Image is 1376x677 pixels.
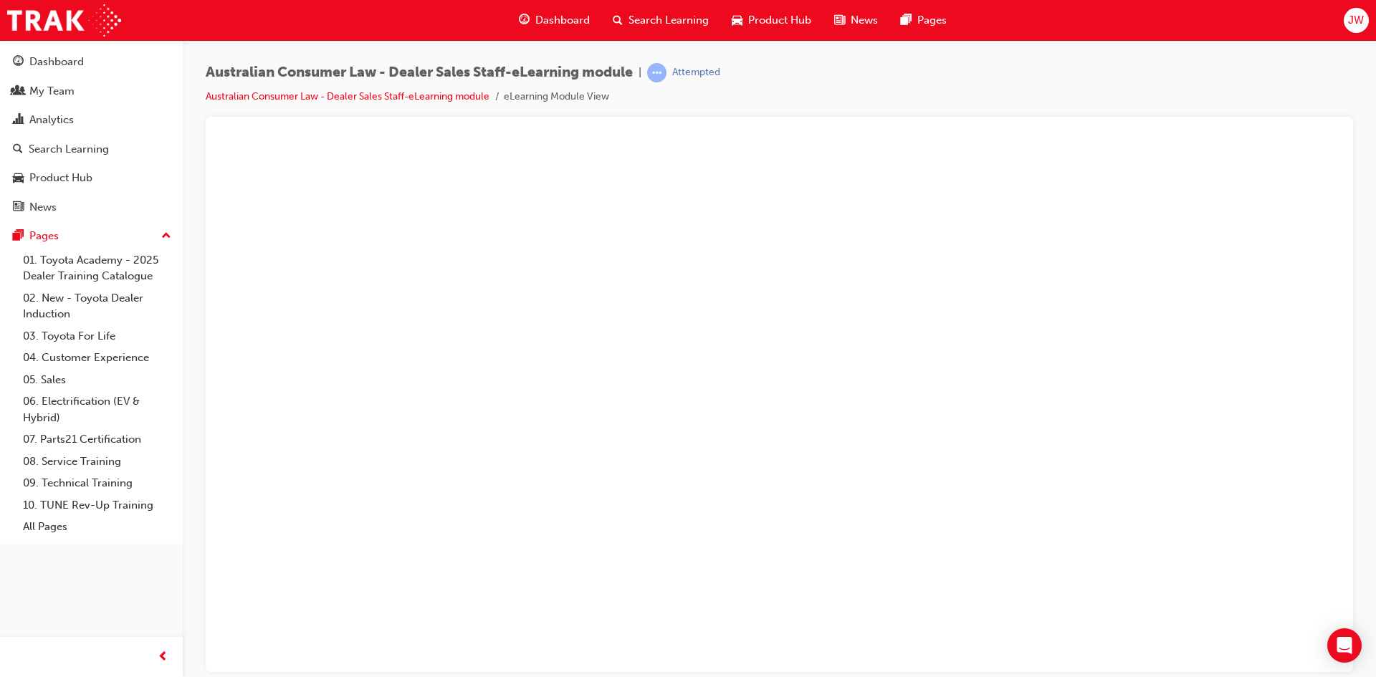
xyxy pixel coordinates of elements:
[629,12,709,29] span: Search Learning
[823,6,889,35] a: news-iconNews
[29,83,75,100] div: My Team
[6,78,177,105] a: My Team
[601,6,720,35] a: search-iconSearch Learning
[17,451,177,473] a: 08. Service Training
[639,64,641,81] span: |
[13,230,24,243] span: pages-icon
[17,494,177,517] a: 10. TUNE Rev-Up Training
[13,56,24,69] span: guage-icon
[17,472,177,494] a: 09. Technical Training
[13,172,24,185] span: car-icon
[7,4,121,37] img: Trak
[889,6,958,35] a: pages-iconPages
[6,223,177,249] button: Pages
[917,12,947,29] span: Pages
[519,11,530,29] span: guage-icon
[1344,8,1369,33] button: JW
[206,64,633,81] span: Australian Consumer Law - Dealer Sales Staff-eLearning module
[17,287,177,325] a: 02. New - Toyota Dealer Induction
[17,428,177,451] a: 07. Parts21 Certification
[206,90,489,102] a: Australian Consumer Law - Dealer Sales Staff-eLearning module
[6,165,177,191] a: Product Hub
[29,228,59,244] div: Pages
[613,11,623,29] span: search-icon
[29,170,92,186] div: Product Hub
[672,66,720,80] div: Attempted
[834,11,845,29] span: news-icon
[17,325,177,347] a: 03. Toyota For Life
[158,648,168,666] span: prev-icon
[6,46,177,223] button: DashboardMy TeamAnalyticsSearch LearningProduct HubNews
[720,6,823,35] a: car-iconProduct Hub
[647,63,666,82] span: learningRecordVerb_ATTEMPT-icon
[17,249,177,287] a: 01. Toyota Academy - 2025 Dealer Training Catalogue
[29,141,109,158] div: Search Learning
[13,143,23,156] span: search-icon
[901,11,912,29] span: pages-icon
[748,12,811,29] span: Product Hub
[1348,12,1364,29] span: JW
[504,89,609,105] li: eLearning Module View
[1327,628,1362,663] div: Open Intercom Messenger
[17,347,177,369] a: 04. Customer Experience
[17,369,177,391] a: 05. Sales
[13,114,24,127] span: chart-icon
[6,194,177,221] a: News
[851,12,878,29] span: News
[13,85,24,98] span: people-icon
[29,112,74,128] div: Analytics
[17,516,177,538] a: All Pages
[29,199,57,216] div: News
[13,201,24,214] span: news-icon
[17,390,177,428] a: 06. Electrification (EV & Hybrid)
[6,107,177,133] a: Analytics
[161,227,171,246] span: up-icon
[29,54,84,70] div: Dashboard
[6,136,177,163] a: Search Learning
[507,6,601,35] a: guage-iconDashboard
[732,11,742,29] span: car-icon
[535,12,590,29] span: Dashboard
[6,49,177,75] a: Dashboard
